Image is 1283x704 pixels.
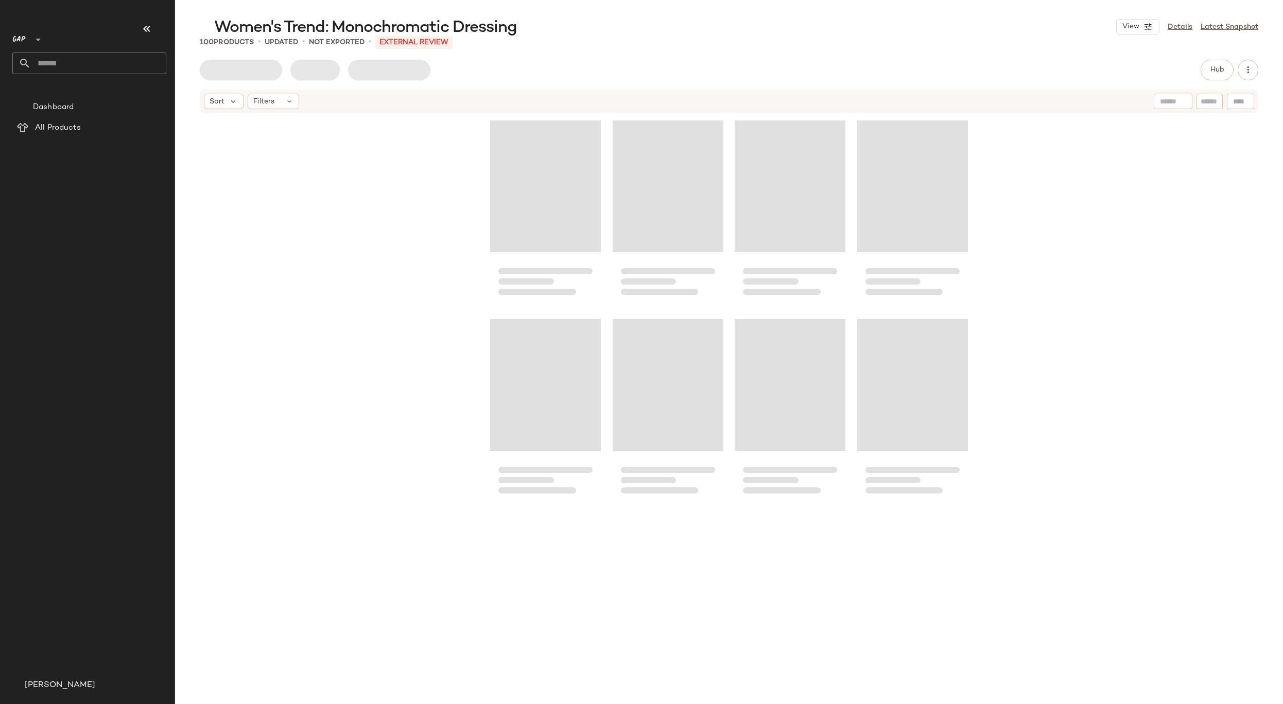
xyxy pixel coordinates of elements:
[253,96,274,107] span: Filters
[210,96,224,107] span: Sort
[200,37,254,48] div: Products
[302,36,305,48] span: •
[1122,23,1139,31] span: View
[1116,19,1159,34] button: View
[1168,22,1192,32] a: Details
[1210,66,1224,74] span: Hub
[857,116,968,307] div: Loading...
[613,116,723,307] div: Loading...
[857,315,968,505] div: Loading...
[490,315,601,505] div: Loading...
[12,28,26,46] span: GAP
[200,39,214,46] span: 100
[490,116,601,307] div: Loading...
[735,116,845,307] div: Loading...
[309,37,365,48] p: Not Exported
[265,37,298,48] p: updated
[33,101,74,113] span: Dashboard
[613,315,723,505] div: Loading...
[214,17,517,38] span: Women's Trend: Monochromatic Dressing
[1201,22,1258,32] a: Latest Snapshot
[35,122,81,134] span: All Products
[1201,60,1234,80] button: Hub
[25,679,95,692] span: [PERSON_NAME]
[735,315,845,505] div: Loading...
[369,36,371,48] span: •
[258,36,261,48] span: •
[375,36,453,49] p: External REVIEW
